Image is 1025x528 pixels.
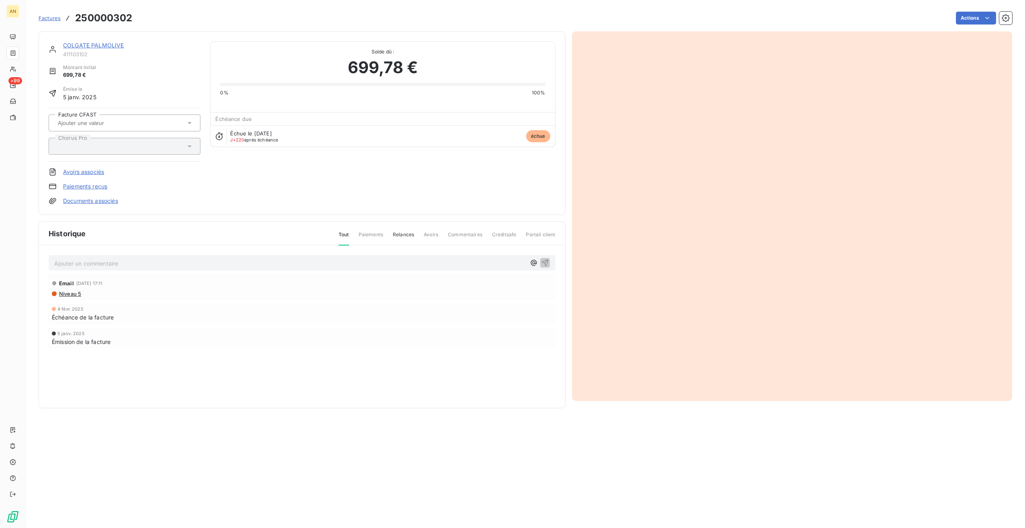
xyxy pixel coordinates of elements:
[63,197,118,205] a: Documents associés
[230,137,278,142] span: après échéance
[63,51,200,57] span: 411103102
[52,338,110,346] span: Émission de la facture
[230,137,244,143] span: J+220
[998,501,1017,520] iframe: Intercom live chat
[76,281,103,286] span: [DATE] 17:11
[424,231,438,245] span: Avoirs
[63,86,96,93] span: Émise le
[956,12,996,25] button: Actions
[6,510,19,523] img: Logo LeanPay
[448,231,482,245] span: Commentaires
[49,228,86,239] span: Historique
[63,71,96,79] span: 699,78 €
[393,231,414,245] span: Relances
[63,168,104,176] a: Avoirs associés
[57,307,84,311] span: 4 févr. 2025
[359,231,383,245] span: Paiements
[63,182,107,190] a: Paiements reçus
[57,331,85,336] span: 5 janv. 2025
[492,231,517,245] span: Creditsafe
[52,313,114,321] span: Échéance de la facture
[6,5,19,18] div: AN
[63,42,124,49] a: COLGATE PALMOLIVE
[39,14,61,22] a: Factures
[63,93,96,101] span: 5 janv. 2025
[220,48,545,55] span: Solde dû :
[59,280,74,287] span: Email
[39,15,61,21] span: Factures
[348,55,418,80] span: 699,78 €
[230,130,272,137] span: Échue le [DATE]
[8,77,22,84] span: +99
[57,119,138,127] input: Ajouter une valeur
[215,116,252,122] span: Échéance due
[63,64,96,71] span: Montant initial
[532,89,545,96] span: 100%
[526,231,555,245] span: Portail client
[75,11,132,25] h3: 250000302
[220,89,228,96] span: 0%
[526,130,550,142] span: échue
[58,291,81,297] span: Niveau 5
[339,231,349,246] span: Tout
